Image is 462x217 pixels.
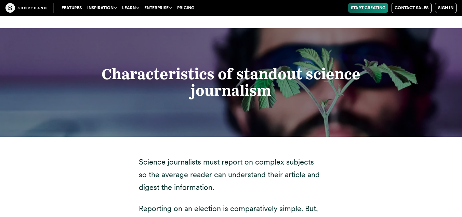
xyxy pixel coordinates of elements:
button: Enterprise [142,3,174,13]
strong: Characteristics of standout science journalism [102,65,360,99]
img: The Craft [5,3,47,13]
button: Learn [119,3,142,13]
a: Contact Sales [392,3,432,13]
a: Pricing [174,3,197,13]
a: Start Creating [348,3,388,13]
button: Inspiration [84,3,119,13]
a: Features [59,3,84,13]
a: Sign in [435,3,457,13]
p: Science journalists must report on complex subjects so the average reader can understand their ar... [139,156,324,194]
